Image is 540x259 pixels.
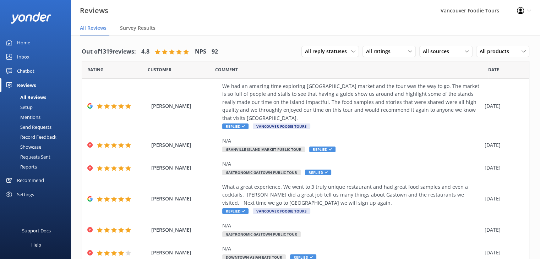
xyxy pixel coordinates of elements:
span: [PERSON_NAME] [151,249,219,257]
h4: NPS [195,47,206,56]
span: Date [148,66,171,73]
div: Chatbot [17,64,34,78]
span: [PERSON_NAME] [151,226,219,234]
span: [PERSON_NAME] [151,164,219,172]
span: Vancouver Foodie Tours [253,123,310,129]
span: Replied [222,123,249,129]
div: Reviews [17,78,36,92]
h4: 92 [212,47,218,56]
div: Settings [17,187,34,202]
h4: 4.8 [141,47,149,56]
span: Gastronomic Gastown Public Tour [222,170,301,175]
div: [DATE] [485,102,520,110]
div: Record Feedback [4,132,56,142]
div: Recommend [17,173,44,187]
a: Reports [4,162,71,172]
span: All products [480,48,513,55]
span: Question [215,66,238,73]
a: Send Requests [4,122,71,132]
span: All ratings [366,48,395,55]
div: Mentions [4,112,40,122]
span: [PERSON_NAME] [151,141,219,149]
div: Send Requests [4,122,51,132]
div: Inbox [17,50,29,64]
div: Showcase [4,142,41,152]
div: Reports [4,162,37,172]
span: All Reviews [80,24,107,32]
span: Survey Results [120,24,156,32]
div: [DATE] [485,164,520,172]
span: Granville Island Market Public Tour [222,147,305,152]
h3: Reviews [80,5,108,16]
a: Setup [4,102,71,112]
div: N/A [222,245,481,253]
span: [PERSON_NAME] [151,102,219,110]
h4: Out of 1319 reviews: [82,47,136,56]
div: What a great experience. We went to 3 truly unique restaurant and had great food samples and even... [222,183,481,207]
div: Requests Sent [4,152,50,162]
div: [DATE] [485,249,520,257]
div: [DATE] [485,195,520,203]
a: Requests Sent [4,152,71,162]
span: All reply statuses [305,48,351,55]
span: Gastronomic Gastown Public Tour [222,231,301,237]
div: N/A [222,160,481,168]
span: [PERSON_NAME] [151,195,219,203]
div: We had an amazing time exploring [GEOGRAPHIC_DATA] market and the tour was the way to go. The mar... [222,82,481,122]
a: Mentions [4,112,71,122]
img: yonder-white-logo.png [11,12,51,24]
a: All Reviews [4,92,71,102]
span: Date [87,66,104,73]
div: Home [17,35,30,50]
span: All sources [423,48,453,55]
div: Help [31,238,41,252]
div: N/A [222,222,481,230]
div: All Reviews [4,92,46,102]
span: Vancouver Foodie Tours [253,208,310,214]
span: Replied [305,170,331,175]
div: Support Docs [22,224,51,238]
span: Date [488,66,499,73]
a: Record Feedback [4,132,71,142]
div: [DATE] [485,141,520,149]
div: N/A [222,137,481,145]
span: Replied [222,208,249,214]
a: Showcase [4,142,71,152]
span: Replied [309,147,336,152]
div: [DATE] [485,226,520,234]
div: Setup [4,102,33,112]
